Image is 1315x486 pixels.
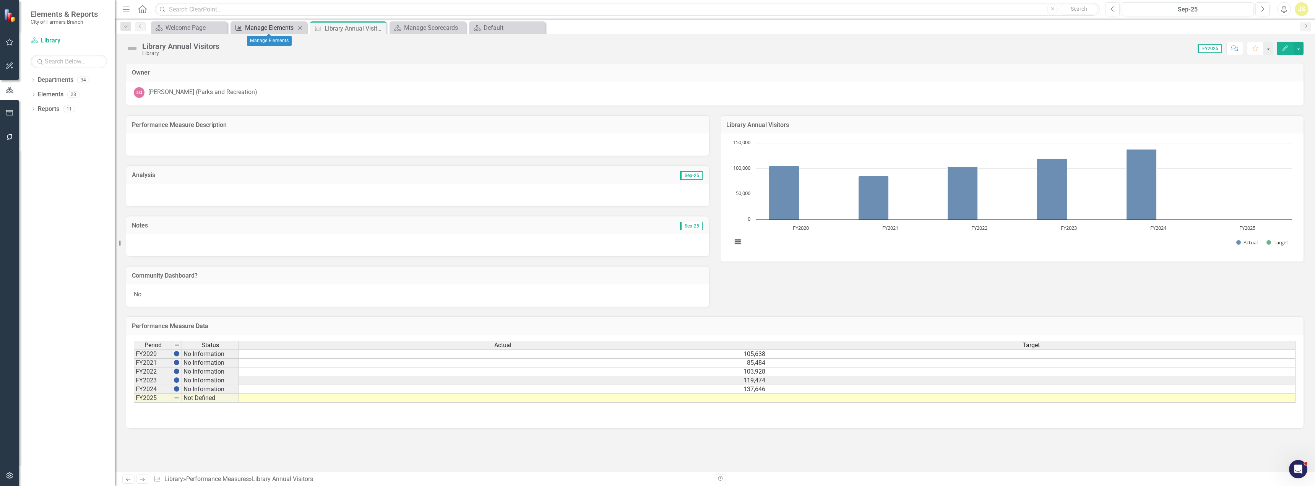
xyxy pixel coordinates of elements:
span: No [134,291,141,298]
div: [PERSON_NAME] (Parks and Recreation) [148,88,257,97]
td: Not Defined [182,394,239,403]
td: 85,484 [239,359,767,367]
a: Manage Scorecards [391,23,464,33]
input: Search Below... [31,55,107,68]
td: No Information [182,376,239,385]
td: FY2022 [134,367,172,376]
h3: Owner [132,69,1298,76]
a: Welcome Page [153,23,226,33]
input: Search ClearPoint... [155,3,1100,16]
text: FY2025 [1239,224,1255,231]
span: Search [1071,6,1087,12]
img: 8DAGhfEEPCf229AAAAAElFTkSuQmCC [174,342,180,348]
div: Default [484,23,544,33]
td: No Information [182,359,239,367]
text: 150,000 [733,139,750,146]
img: BgCOk07PiH71IgAAAABJRU5ErkJggg== [174,351,180,357]
a: Library [31,36,107,45]
path: FY2024, 137,646. Actual. [1127,150,1157,220]
text: FY2024 [1150,224,1167,231]
button: Show Target [1266,239,1289,246]
div: Manage Scorecards [404,23,464,33]
a: Library [164,475,183,483]
button: Search [1060,4,1098,15]
a: Default [471,23,544,33]
div: LG [134,87,144,98]
a: Departments [38,76,73,85]
iframe: Intercom live chat [1289,460,1307,478]
span: Status [201,342,219,349]
h3: Notes [132,222,365,229]
div: » » [153,475,709,484]
img: BgCOk07PiH71IgAAAABJRU5ErkJggg== [174,359,180,366]
h3: Analysis [132,172,418,179]
text: FY2021 [882,224,898,231]
td: FY2025 [134,394,172,403]
text: 50,000 [736,190,750,197]
text: 0 [748,215,750,222]
span: FY2025 [1198,44,1222,53]
h3: Performance Measure Data [132,323,1298,330]
span: Sep-25 [680,222,703,230]
td: FY2021 [134,359,172,367]
h3: Library Annual Visitors [726,122,1298,128]
a: Manage Elements [232,23,295,33]
button: Sep-25 [1122,2,1253,16]
h3: Performance Measure Description [132,122,703,128]
path: FY2020, 105,638. Actual. [769,166,799,220]
td: FY2023 [134,376,172,385]
img: BgCOk07PiH71IgAAAABJRU5ErkJggg== [174,386,180,392]
div: Library Annual Visitors [252,475,313,483]
svg: Interactive chart [728,139,1296,254]
img: Not Defined [126,42,138,55]
div: 28 [67,91,80,98]
div: 34 [77,77,89,83]
button: Show Actual [1236,239,1258,246]
span: Sep-25 [680,171,703,180]
div: Sep-25 [1125,5,1251,14]
text: FY2022 [971,224,987,231]
a: Performance Measures [186,475,249,483]
span: Actual [494,342,511,349]
td: 105,638 [239,349,767,359]
small: City of Farmers Branch [31,19,98,25]
path: FY2021, 85,484. Actual. [859,176,889,220]
img: 8DAGhfEEPCf229AAAAAElFTkSuQmCC [174,395,180,401]
td: No Information [182,349,239,359]
div: Library Annual Visitors [142,42,219,50]
div: Chart. Highcharts interactive chart. [728,139,1296,254]
button: View chart menu, Chart [732,237,743,247]
td: No Information [182,385,239,394]
td: 103,928 [239,367,767,376]
div: Library Annual Visitors [325,24,385,33]
span: Elements & Reports [31,10,98,19]
div: Manage Elements [245,23,295,33]
text: 100,000 [733,164,750,171]
h3: Community Dashboard? [132,272,703,279]
div: Library [142,50,219,56]
img: ClearPoint Strategy [4,8,18,22]
span: Period [144,342,162,349]
div: Manage Elements [247,36,292,46]
path: FY2023, 119,474. Actual. [1037,159,1067,220]
td: 119,474 [239,376,767,385]
td: FY2024 [134,385,172,394]
div: Welcome Page [166,23,226,33]
path: FY2022, 103,928. Actual. [948,167,978,220]
td: No Information [182,367,239,376]
img: BgCOk07PiH71IgAAAABJRU5ErkJggg== [174,377,180,383]
td: FY2020 [134,349,172,359]
img: BgCOk07PiH71IgAAAABJRU5ErkJggg== [174,368,180,374]
td: 137,646 [239,385,767,394]
div: 11 [63,106,75,112]
span: Target [1023,342,1040,349]
text: FY2020 [793,224,809,231]
a: Reports [38,105,59,114]
text: FY2023 [1061,224,1077,231]
g: Actual, bar series 1 of 2 with 6 bars. [769,143,1248,220]
a: Elements [38,90,63,99]
button: JS [1295,2,1309,16]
